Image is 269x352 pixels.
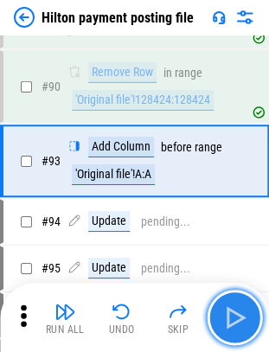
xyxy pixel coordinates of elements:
[141,262,190,275] div: pending...
[141,215,190,228] div: pending...
[221,304,248,331] img: Main button
[88,211,130,232] div: Update
[42,154,61,168] span: # 93
[161,141,192,154] div: before
[109,324,135,335] div: Undo
[88,62,157,83] div: Remove Row
[175,67,202,80] div: range
[167,324,189,335] div: Skip
[54,301,75,322] img: Run All
[14,7,35,28] img: Back
[212,10,226,24] img: Support
[42,80,61,93] span: # 90
[46,324,85,335] div: Run All
[88,137,154,157] div: Add Column
[94,297,150,338] button: Undo
[42,10,194,26] div: Hilton payment posting file
[151,297,206,338] button: Skip
[37,297,93,338] button: Run All
[195,141,222,154] div: range
[234,7,255,28] img: Settings menu
[72,164,155,185] div: 'Original file'!A:A
[163,67,172,80] div: in
[42,214,61,228] span: # 94
[72,90,214,111] div: 'Original file'!128424:128424
[88,258,130,278] div: Update
[42,261,61,275] span: # 95
[112,301,132,322] img: Undo
[168,301,189,322] img: Skip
